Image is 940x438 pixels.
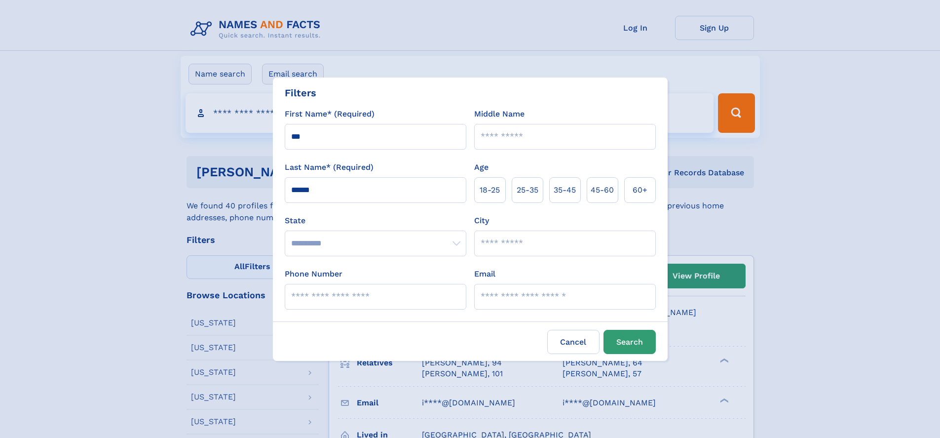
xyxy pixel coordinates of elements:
label: Email [474,268,495,280]
span: 25‑35 [517,184,538,196]
label: State [285,215,466,227]
label: First Name* (Required) [285,108,375,120]
span: 18‑25 [480,184,500,196]
label: Cancel [547,330,600,354]
span: 35‑45 [554,184,576,196]
span: 60+ [633,184,647,196]
label: Middle Name [474,108,525,120]
label: City [474,215,489,227]
label: Phone Number [285,268,342,280]
div: Filters [285,85,316,100]
span: 45‑60 [591,184,614,196]
label: Last Name* (Required) [285,161,374,173]
label: Age [474,161,489,173]
button: Search [603,330,656,354]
